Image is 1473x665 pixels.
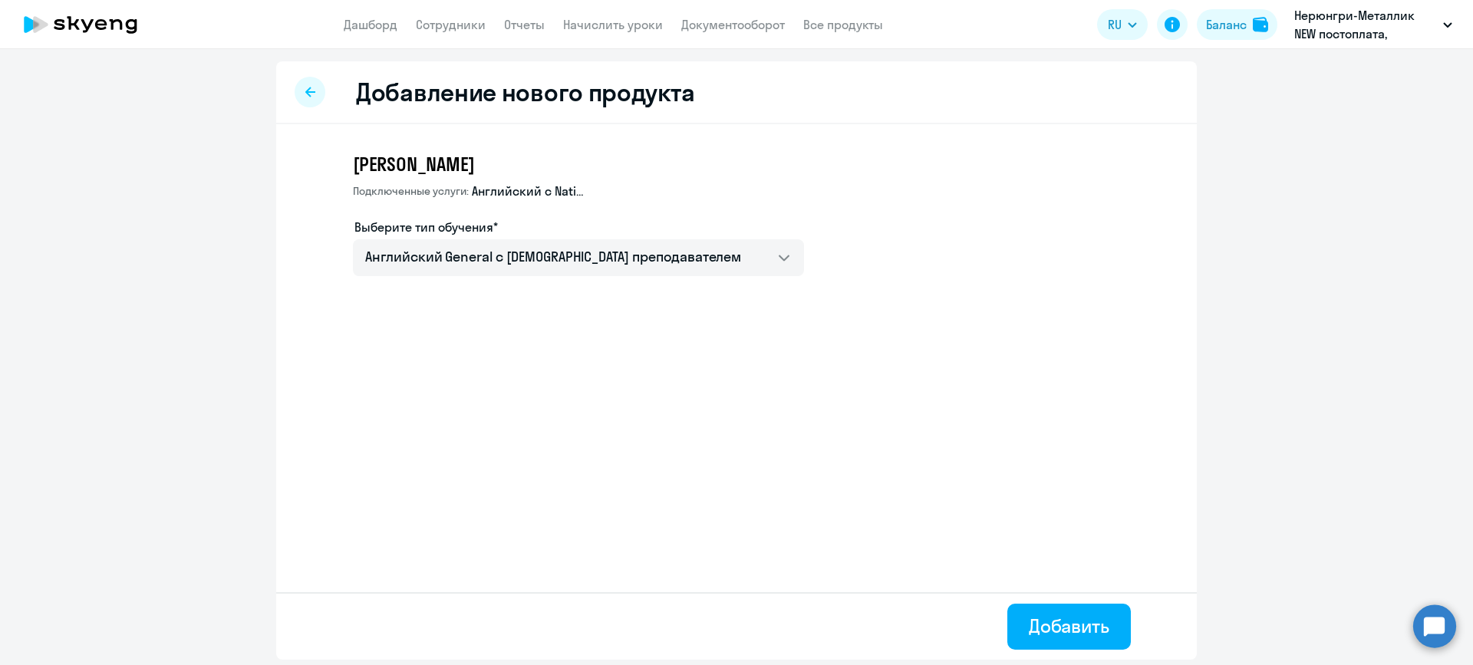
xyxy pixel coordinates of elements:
[1097,9,1148,40] button: RU
[356,77,694,107] h2: Добавление нового продукта
[472,183,587,199] span: Английский с Native
[344,17,397,32] a: Дашборд
[1206,15,1247,34] div: Баланс
[416,17,486,32] a: Сотрудники
[1007,604,1131,650] button: Добавить
[353,152,804,176] h3: [PERSON_NAME]
[1029,614,1109,638] div: Добавить
[504,17,545,32] a: Отчеты
[681,17,785,32] a: Документооборот
[1287,6,1460,43] button: Нерюнгри-Металлик NEW постоплата, НОРДГОЛД МЕНЕДЖМЕНТ, ООО
[1108,15,1122,34] span: RU
[1253,17,1268,32] img: balance
[1197,9,1277,40] button: Балансbalance
[354,218,498,236] label: Выберите тип обучения*
[563,17,663,32] a: Начислить уроки
[803,17,883,32] a: Все продукты
[353,184,469,198] span: Подключенные услуги:
[1294,6,1437,43] p: Нерюнгри-Металлик NEW постоплата, НОРДГОЛД МЕНЕДЖМЕНТ, ООО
